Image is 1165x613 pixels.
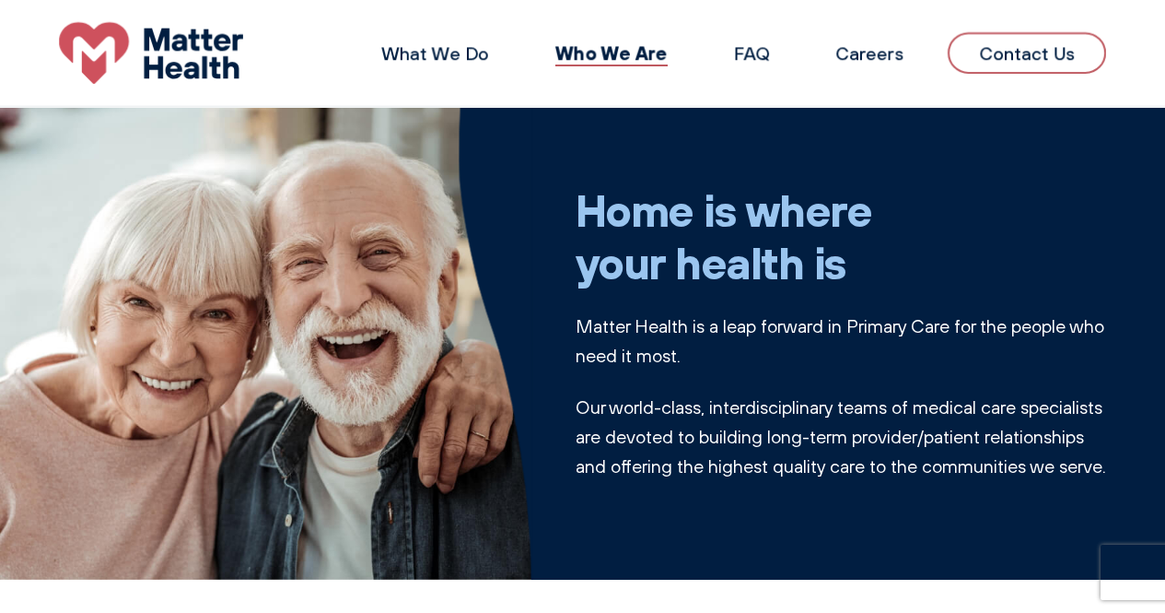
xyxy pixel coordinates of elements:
p: Matter Health is a leap forward in Primary Care for the people who need it most. [576,312,1107,371]
a: FAQ [734,41,769,65]
a: Who We Are [555,41,668,65]
a: Contact Us [948,32,1106,74]
p: Our world-class, interdisciplinary teams of medical care specialists are devoted to building long... [576,393,1107,481]
h1: Home is where your health is [576,183,1107,289]
a: Careers [835,41,903,65]
a: What We Do [381,41,489,65]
